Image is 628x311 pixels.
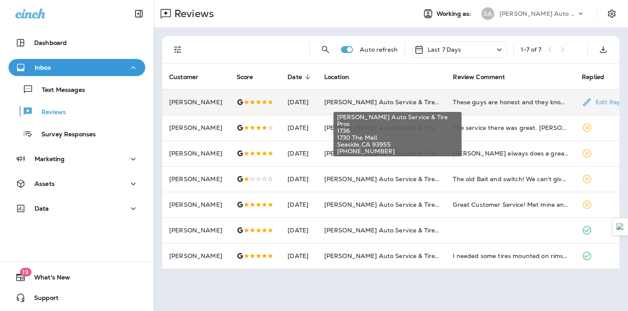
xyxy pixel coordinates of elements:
p: Data [35,205,49,212]
button: Dashboard [9,34,145,51]
p: Edit Reply [592,99,626,106]
span: What's New [26,274,70,284]
button: Collapse Sidebar [127,5,151,22]
span: Replied [582,73,604,81]
span: Support [26,294,59,305]
button: Text Messages [9,80,145,98]
span: [PERSON_NAME] Auto Service & Tire Pros [324,150,450,157]
img: Detect Auto [616,223,624,231]
span: Score [237,73,253,81]
p: [PERSON_NAME] [169,124,223,131]
td: [DATE] [281,243,317,269]
p: [PERSON_NAME] [169,150,223,157]
span: 1736 [337,127,458,134]
button: Export as CSV [595,41,612,58]
span: Seaside , CA 93955 [337,141,458,148]
p: [PERSON_NAME] [169,252,223,259]
button: 19What's New [9,269,145,286]
span: [PERSON_NAME] Auto Service & Tire Pros [324,124,450,132]
span: [PERSON_NAME] Auto Service & Tire Pros [324,98,450,106]
button: Inbox [9,59,145,76]
p: Auto refresh [360,46,398,53]
p: [PERSON_NAME] [169,176,223,182]
span: Score [237,73,264,81]
p: [PERSON_NAME] [169,227,223,234]
span: Location [324,73,349,81]
p: Last 7 Days [428,46,461,53]
span: [PERSON_NAME] Auto Service & Tire Pros [324,252,450,260]
span: Review Comment [453,73,516,81]
button: Settings [604,6,619,21]
span: 19 [20,268,31,276]
td: [DATE] [281,192,317,217]
p: Inbox [35,64,51,71]
button: Assets [9,175,145,192]
span: [PERSON_NAME] Auto Service & Tire Pros [324,226,450,234]
p: Text Messages [33,86,85,94]
span: [PERSON_NAME] Auto Service & Tire Pros [337,114,458,127]
span: [PERSON_NAME] Auto Service & Tire Pros [324,175,450,183]
div: The old Bait and switch! We can't give you a price for a fixed, known repair until I brought it i... [453,175,568,183]
span: 1730 The Mall [337,134,458,141]
span: Date [288,73,302,81]
p: Marketing [35,155,65,162]
span: Date [288,73,313,81]
span: [PERSON_NAME] Auto Service & Tire Pros [324,201,450,208]
button: Reviews [9,103,145,120]
p: Survey Responses [33,131,96,139]
button: Data [9,200,145,217]
p: [PERSON_NAME] [169,99,223,106]
span: Review Comment [453,73,505,81]
div: The service there was great. Adrian and his team are really good at what they do. Thank You [453,123,568,132]
span: Customer [169,73,198,81]
button: Survey Responses [9,125,145,143]
button: Filters [169,41,186,58]
p: [PERSON_NAME] [169,201,223,208]
div: These guys are honest and they know their stuff. They don't sell you stuff you don't need and the... [453,98,568,106]
p: Dashboard [34,39,67,46]
span: Customer [169,73,209,81]
p: Reviews [33,109,66,117]
td: [DATE] [281,89,317,115]
td: [DATE] [281,166,317,192]
div: SA [481,7,494,20]
td: [DATE] [281,217,317,243]
span: [PHONE_NUMBER] [337,148,458,155]
div: 1 - 7 of 7 [521,46,541,53]
span: Location [324,73,360,81]
button: Support [9,289,145,306]
div: I needed some tires mounted on rims. The service was performed on time and as promised, for a rea... [453,252,568,260]
button: Marketing [9,150,145,167]
div: Great Customer Service! Met mine and my family's needs. Honest and reliable! Tires that lasted al... [453,200,568,209]
span: Replied [582,73,615,81]
td: [DATE] [281,141,317,166]
div: Sullivans always does a great job maintaining my 2004 Pontiac Vibe. I take my car there for all m... [453,149,568,158]
td: [DATE] [281,115,317,141]
p: Assets [35,180,55,187]
p: [PERSON_NAME] Auto Service & Tire Pros [499,10,576,17]
p: Reviews [171,7,214,20]
button: Search Reviews [317,41,334,58]
span: Working as: [437,10,473,18]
